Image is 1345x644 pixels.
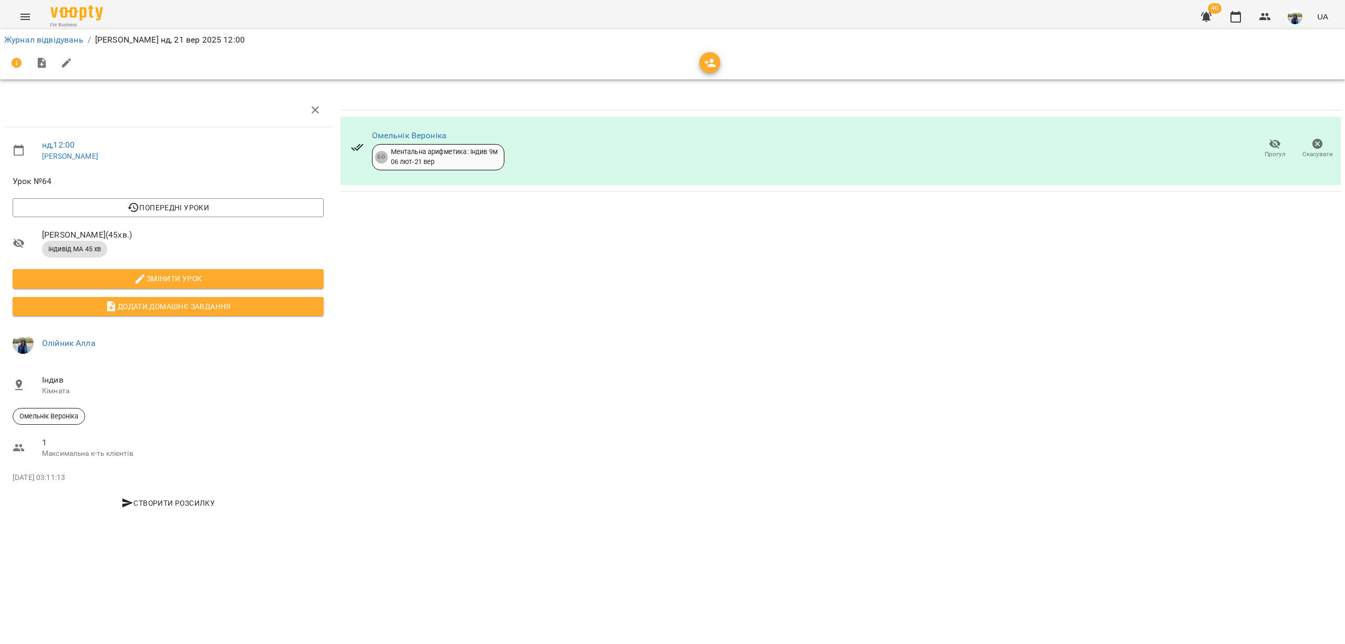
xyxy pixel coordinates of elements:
div: 60 [375,151,388,163]
button: Попередні уроки [13,198,324,217]
button: Menu [13,4,38,29]
button: Скасувати [1296,134,1339,163]
li: / [88,34,91,46]
p: [DATE] 03:11:13 [13,473,324,483]
span: індивід МА 45 хв [42,244,107,254]
img: 79bf113477beb734b35379532aeced2e.jpg [13,333,34,354]
a: Омельнік Вероніка [372,130,447,140]
span: Скасувати [1302,150,1333,159]
p: Максимальна к-ть клієнтів [42,448,324,459]
span: Урок №64 [13,175,324,188]
button: UA [1313,7,1332,26]
a: Журнал відвідувань [4,35,84,45]
p: Кімната [42,386,324,396]
button: Додати домашнє завдання [13,297,324,316]
img: 79bf113477beb734b35379532aeced2e.jpg [1288,9,1302,24]
span: [PERSON_NAME] ( 45 хв. ) [42,229,324,241]
span: Створити розсилку [17,497,319,509]
button: Змінити урок [13,269,324,288]
span: Змінити урок [21,272,315,285]
span: Додати домашнє завдання [21,300,315,313]
span: UA [1317,11,1328,22]
a: Олійник Алла [42,338,96,348]
a: [PERSON_NAME] [42,152,98,160]
div: Ментальна арифметика: Індив 9м 06 лют - 21 вер [391,147,498,167]
button: Прогул [1254,134,1296,163]
p: [PERSON_NAME] нд, 21 вер 2025 12:00 [95,34,245,46]
button: Створити розсилку [13,494,324,513]
a: нд , 12:00 [42,140,75,150]
span: Омельнік Вероніка [13,412,85,421]
div: Омельнік Вероніка [13,408,85,425]
span: For Business [50,22,103,28]
span: 40 [1208,3,1222,14]
nav: breadcrumb [4,34,1341,46]
img: Voopty Logo [50,5,103,21]
span: Прогул [1265,150,1286,159]
span: Попередні уроки [21,201,315,214]
span: 1 [42,436,324,449]
span: Індив [42,374,324,386]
